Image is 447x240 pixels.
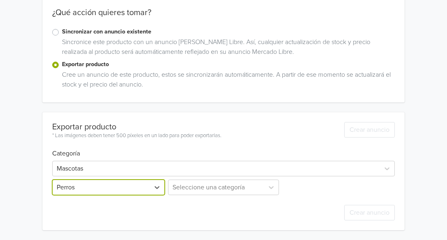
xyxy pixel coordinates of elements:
div: Sincronice este producto con un anuncio [PERSON_NAME] Libre. Así, cualquier actualización de stoc... [59,37,395,60]
div: Exportar producto [52,122,221,132]
div: * Las imágenes deben tener 500 píxeles en un lado para poder exportarlas. [52,132,221,140]
div: ¿Qué acción quieres tomar? [42,8,405,27]
h6: Categoría [52,140,395,158]
label: Exportar producto [62,60,395,69]
div: Cree un anuncio de este producto, estos se sincronizarán automáticamente. A partir de ese momento... [59,70,395,93]
label: Sincronizar con anuncio existente [62,27,395,36]
button: Crear anuncio [344,205,395,220]
button: Crear anuncio [344,122,395,138]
